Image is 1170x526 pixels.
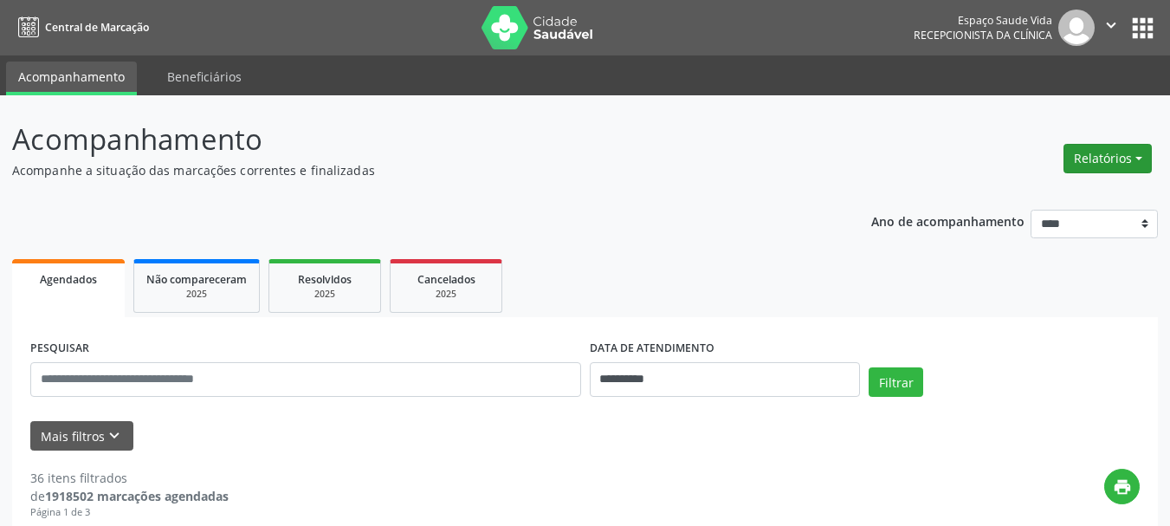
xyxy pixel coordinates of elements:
i:  [1102,16,1121,35]
a: Acompanhamento [6,62,137,95]
button: Relatórios [1063,144,1152,173]
span: Cancelados [417,272,475,287]
img: img [1058,10,1095,46]
a: Beneficiários [155,62,254,92]
p: Acompanhamento [12,118,814,161]
button: Mais filtroskeyboard_arrow_down [30,421,133,451]
i: print [1113,477,1132,497]
div: 2025 [281,288,368,301]
a: Central de Marcação [12,13,149,42]
div: Espaço Saude Vida [914,13,1052,28]
span: Não compareceram [146,272,247,287]
button: Filtrar [869,367,923,397]
i: keyboard_arrow_down [105,426,124,445]
div: 36 itens filtrados [30,469,229,487]
p: Acompanhe a situação das marcações correntes e finalizadas [12,161,814,179]
div: 2025 [403,288,489,301]
label: PESQUISAR [30,335,89,362]
div: Página 1 de 3 [30,505,229,520]
button:  [1095,10,1128,46]
label: DATA DE ATENDIMENTO [590,335,714,362]
button: apps [1128,13,1158,43]
strong: 1918502 marcações agendadas [45,488,229,504]
span: Resolvidos [298,272,352,287]
span: Recepcionista da clínica [914,28,1052,42]
div: 2025 [146,288,247,301]
p: Ano de acompanhamento [871,210,1025,231]
div: de [30,487,229,505]
span: Central de Marcação [45,20,149,35]
span: Agendados [40,272,97,287]
button: print [1104,469,1140,504]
